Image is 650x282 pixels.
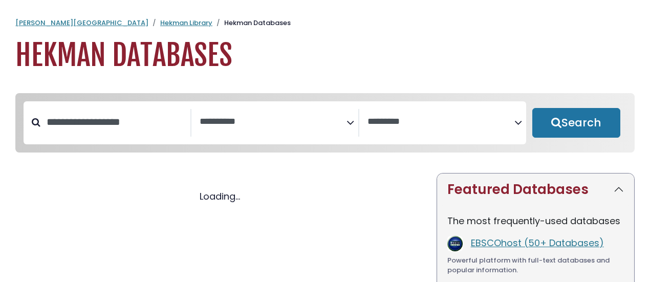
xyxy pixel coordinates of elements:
div: Powerful platform with full-text databases and popular information. [447,255,624,275]
textarea: Search [200,117,346,127]
a: EBSCOhost (50+ Databases) [471,236,604,249]
nav: Search filters [15,93,635,153]
p: The most frequently-used databases [447,214,624,228]
button: Featured Databases [437,173,634,206]
textarea: Search [367,117,514,127]
div: Loading... [15,189,424,203]
h1: Hekman Databases [15,38,635,73]
li: Hekman Databases [212,18,291,28]
a: Hekman Library [160,18,212,28]
button: Submit for Search Results [532,108,620,138]
input: Search database by title or keyword [40,114,190,131]
nav: breadcrumb [15,18,635,28]
a: [PERSON_NAME][GEOGRAPHIC_DATA] [15,18,148,28]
